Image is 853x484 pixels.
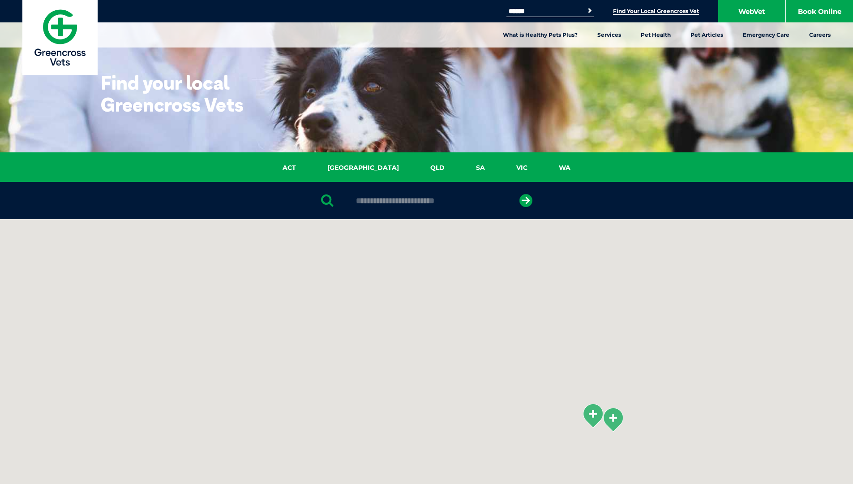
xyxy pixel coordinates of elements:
a: Careers [799,22,840,48]
a: QLD [415,163,460,173]
a: WA [543,163,586,173]
div: Port Macquarie [602,407,624,432]
a: Pet Health [631,22,681,48]
a: What is Healthy Pets Plus? [493,22,587,48]
a: Pet Articles [681,22,733,48]
a: Services [587,22,631,48]
div: South Tamworth [582,403,604,428]
h1: Find your local Greencross Vets [101,72,278,116]
a: [GEOGRAPHIC_DATA] [312,163,415,173]
a: Find Your Local Greencross Vet [613,8,699,15]
a: SA [460,163,501,173]
a: ACT [267,163,312,173]
a: VIC [501,163,543,173]
button: Search [585,6,594,15]
a: Emergency Care [733,22,799,48]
